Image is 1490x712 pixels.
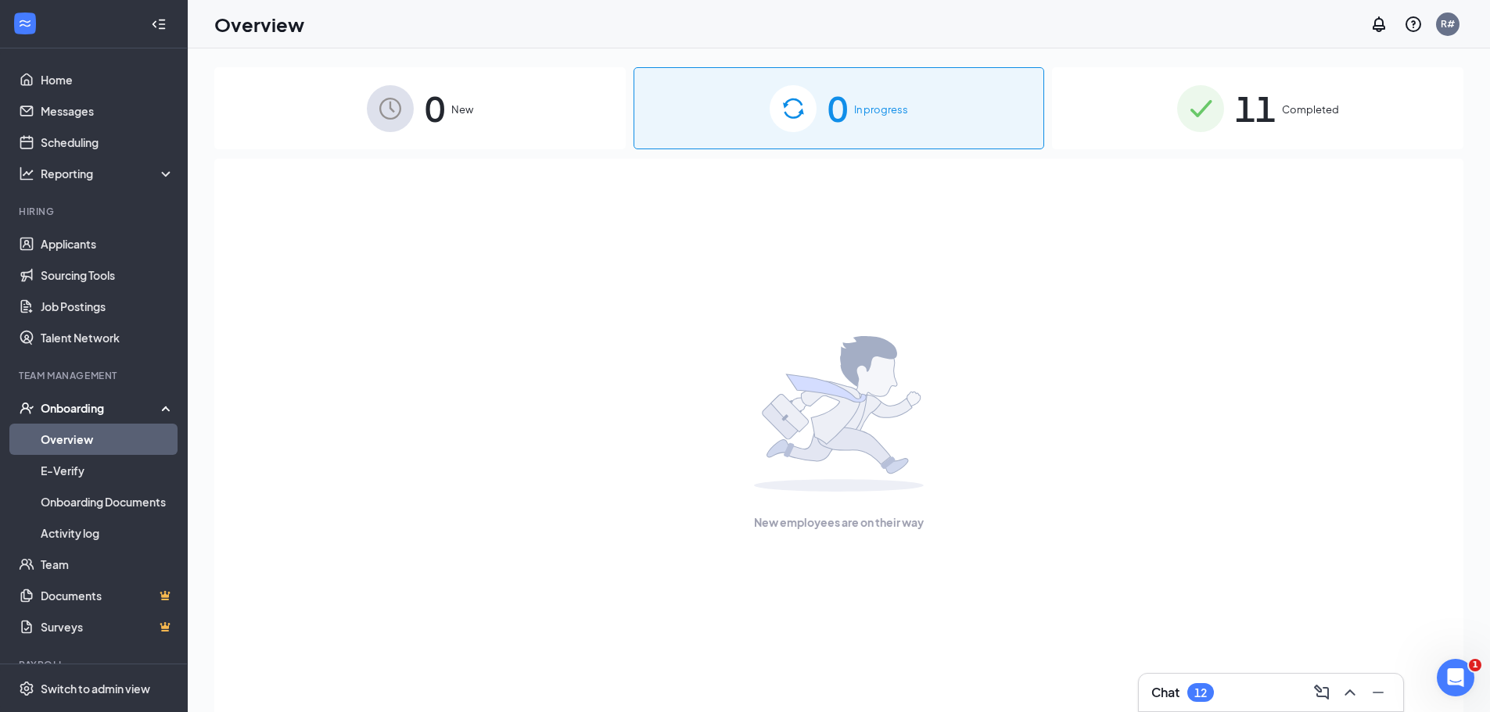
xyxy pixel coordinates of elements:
svg: ComposeMessage [1312,683,1331,702]
span: 0 [425,81,445,135]
a: Job Postings [41,291,174,322]
div: Switch to admin view [41,681,150,696]
h1: Overview [214,11,304,38]
a: Activity log [41,517,174,549]
div: R# [1441,17,1455,30]
span: 0 [828,81,848,135]
span: New employees are on their way [754,513,924,531]
div: Payroll [19,658,171,671]
button: ComposeMessage [1309,680,1334,705]
span: In progress [854,102,908,117]
h3: Chat [1151,684,1179,701]
svg: WorkstreamLogo [17,16,33,31]
span: Completed [1282,102,1339,117]
iframe: Intercom live chat [1437,659,1474,696]
div: Team Management [19,369,171,382]
a: Sourcing Tools [41,259,174,291]
a: DocumentsCrown [41,580,174,611]
svg: Analysis [19,166,34,181]
span: New [451,102,473,117]
svg: Notifications [1370,15,1388,34]
svg: QuestionInfo [1404,15,1423,34]
svg: UserCheck [19,400,34,416]
svg: Collapse [151,16,167,32]
span: 11 [1235,81,1276,135]
a: Home [41,64,174,95]
button: Minimize [1366,680,1391,705]
button: ChevronUp [1337,680,1363,705]
div: Reporting [41,166,175,181]
a: Onboarding Documents [41,486,174,517]
div: 12 [1194,686,1207,699]
svg: ChevronUp [1341,683,1359,702]
div: Onboarding [41,400,161,416]
a: Applicants [41,228,174,259]
svg: Minimize [1369,683,1388,702]
a: Scheduling [41,127,174,158]
div: Hiring [19,205,171,218]
a: Talent Network [41,322,174,353]
a: SurveysCrown [41,611,174,642]
a: Team [41,549,174,580]
a: Overview [41,424,174,455]
span: 1 [1469,659,1481,671]
a: Messages [41,95,174,127]
svg: Settings [19,681,34,696]
a: E-Verify [41,455,174,486]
